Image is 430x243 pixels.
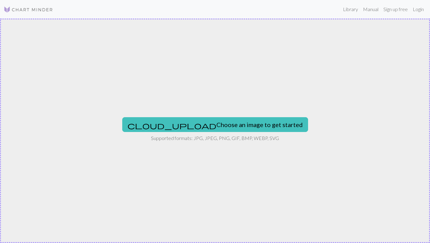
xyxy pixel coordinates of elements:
[127,121,216,130] span: cloud_upload
[361,3,381,15] a: Manual
[410,3,426,15] a: Login
[151,134,279,142] p: Supported formats: JPG, JPEG, PNG, GIF, BMP, WEBP, SVG
[122,117,308,132] button: Choose an image to get started
[340,3,361,15] a: Library
[381,3,410,15] a: Sign up free
[4,6,53,13] img: Logo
